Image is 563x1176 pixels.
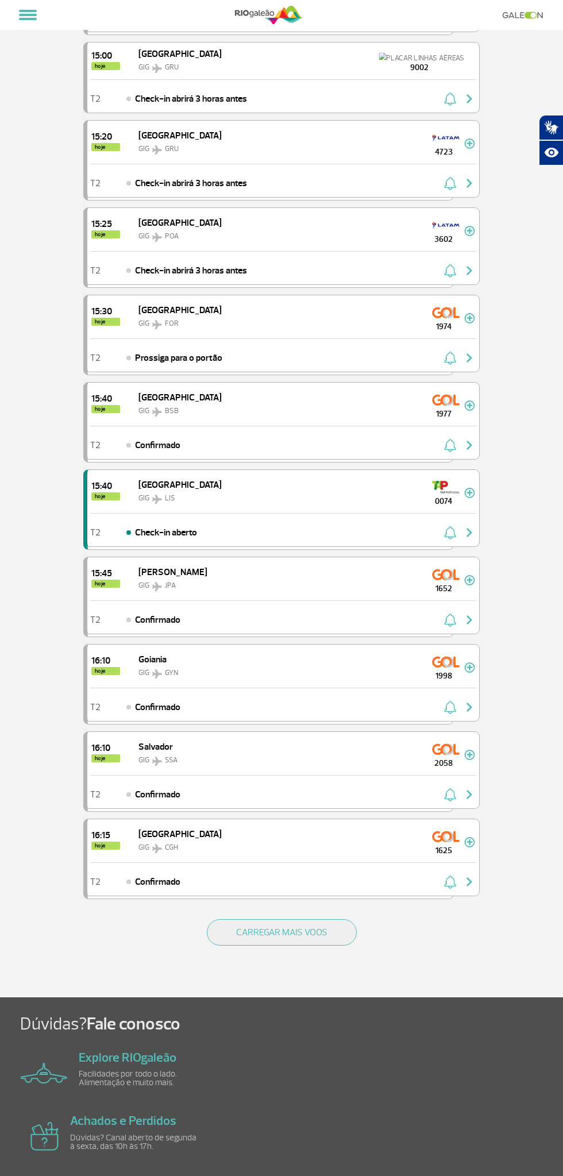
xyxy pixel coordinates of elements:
[135,613,180,627] span: Confirmado
[444,176,456,190] img: sino-painel-voo.svg
[79,1070,211,1087] p: Facilidades por todo o lado. Alimentação e muito mais.
[444,351,456,365] img: sino-painel-voo.svg
[138,48,222,60] span: [GEOGRAPHIC_DATA]
[165,668,178,677] span: GYN
[79,1050,176,1066] a: Explore RIOgaleão
[91,307,120,316] span: 2025-09-30 15:30:00
[464,313,475,323] img: mais-info-painel-voo.svg
[135,700,180,714] span: Confirmado
[91,394,120,403] span: 2025-09-30 15:40:00
[464,400,475,411] img: mais-info-painel-voo.svg
[464,226,475,236] img: mais-info-painel-voo.svg
[432,653,460,671] img: GOL Transportes Aereos
[70,1133,202,1151] p: Dúvidas? Canal aberto de segunda à sexta, das 10h às 17h.
[432,129,460,147] img: TAM LINHAS AEREAS
[165,406,179,415] span: BSB
[90,95,101,103] span: T2
[138,217,222,229] span: [GEOGRAPHIC_DATA]
[90,703,101,711] span: T2
[444,264,456,277] img: sino-painel-voo.svg
[91,667,120,675] span: hoje
[462,788,476,801] img: seta-direita-painel-voo.svg
[90,878,101,886] span: T2
[423,408,464,420] span: 1977
[138,581,149,590] span: GIG
[444,613,456,627] img: sino-painel-voo.svg
[91,656,120,665] span: 2025-09-30 16:10:00
[91,143,120,151] span: hoje
[165,63,179,72] span: GRU
[138,144,149,153] span: GIG
[539,115,563,165] div: Plugin de acessibilidade da Hand Talk.
[90,179,101,187] span: T2
[135,92,247,106] span: Check-in abrirá 3 horas antes
[90,529,101,537] span: T2
[539,115,563,140] button: Abrir tradutor de língua de sinais.
[135,526,197,539] span: Check-in aberto
[91,230,120,238] span: hoje
[138,63,149,72] span: GIG
[91,62,120,70] span: hoje
[444,92,456,106] img: sino-painel-voo.svg
[165,581,176,590] span: JPA
[423,670,464,682] span: 1998
[138,392,222,403] span: [GEOGRAPHIC_DATA]
[432,740,460,758] img: GOL Transportes Aereos
[432,827,460,846] img: GOL Transportes Aereos
[462,526,476,539] img: seta-direita-painel-voo.svg
[462,438,476,452] img: seta-direita-painel-voo.svg
[379,53,465,64] img: PLACAR LINHAS AÉREAS
[423,233,464,245] span: 3602
[138,493,149,503] span: GIG
[138,130,222,141] span: [GEOGRAPHIC_DATA]
[90,267,101,275] span: T2
[464,138,475,149] img: mais-info-painel-voo.svg
[165,493,175,503] span: LIS
[91,132,120,141] span: 2025-09-30 15:20:00
[462,351,476,365] img: seta-direita-painel-voo.svg
[91,580,120,588] span: hoje
[462,700,476,714] img: seta-direita-painel-voo.svg
[138,566,207,578] span: [PERSON_NAME]
[90,354,101,362] span: T2
[462,264,476,277] img: seta-direita-painel-voo.svg
[90,616,101,624] span: T2
[462,176,476,190] img: seta-direita-painel-voo.svg
[91,831,120,840] span: 2025-09-30 16:15:00
[423,146,464,158] span: 4723
[464,488,475,498] img: mais-info-painel-voo.svg
[138,654,167,665] span: Goiania
[138,232,149,241] span: GIG
[444,875,456,889] img: sino-painel-voo.svg
[423,757,464,769] span: 2058
[91,219,120,229] span: 2025-09-30 15:25:00
[444,700,456,714] img: sino-painel-voo.svg
[432,478,460,496] img: TAP Portugal
[135,788,180,801] span: Confirmado
[165,843,178,852] span: CGH
[423,495,464,507] span: 0074
[91,405,120,413] span: hoje
[444,526,456,539] img: sino-painel-voo.svg
[138,741,173,753] span: Salvador
[138,755,149,765] span: GIG
[138,828,222,840] span: [GEOGRAPHIC_DATA]
[135,351,222,365] span: Prossiga para o portão
[90,791,101,799] span: T2
[70,1113,176,1129] a: Achados e Perdidos
[464,575,475,585] img: mais-info-painel-voo.svg
[135,875,180,889] span: Confirmado
[91,492,120,500] span: hoje
[91,51,120,60] span: 2025-09-30 15:00:00
[165,755,178,765] span: SSA
[165,144,179,153] span: GRU
[464,662,475,673] img: mais-info-painel-voo.svg
[432,216,460,234] img: TAM LINHAS AEREAS
[462,613,476,627] img: seta-direita-painel-voo.svg
[30,1122,59,1151] img: airplane icon
[135,264,247,277] span: Check-in abrirá 3 horas antes
[87,1013,180,1035] span: Fale conosco
[91,743,120,753] span: 2025-09-30 16:10:00
[20,1013,563,1035] h1: Dúvidas?
[138,304,222,316] span: [GEOGRAPHIC_DATA]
